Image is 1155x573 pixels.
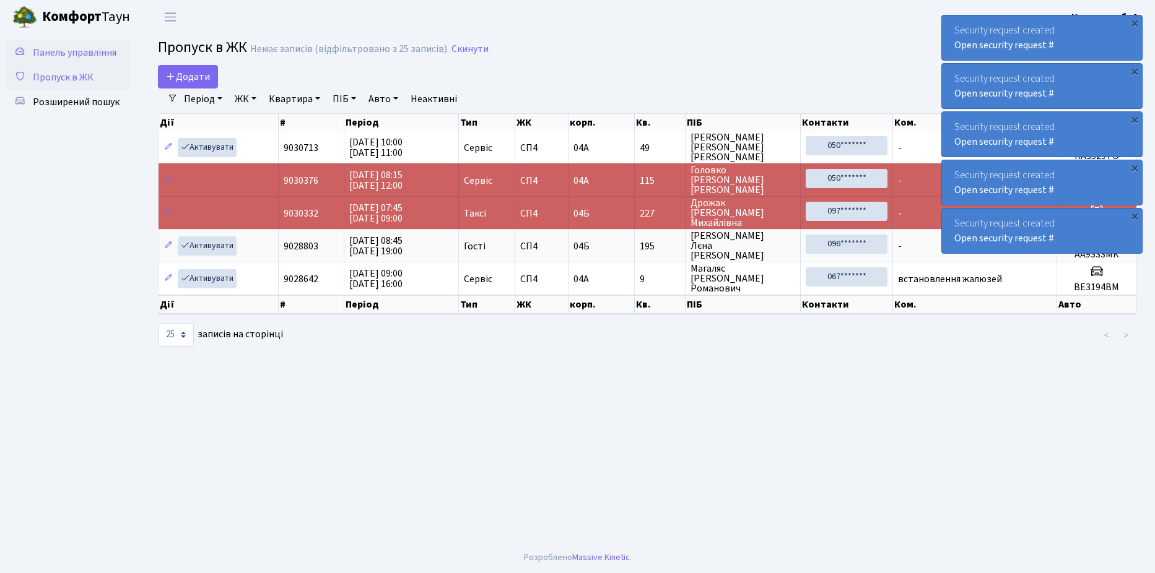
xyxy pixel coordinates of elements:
span: Додати [166,70,210,84]
div: Розроблено . [524,551,632,564]
span: - [898,141,902,155]
button: Переключити навігацію [155,7,186,27]
a: Massive Kinetic [572,551,630,564]
div: × [1128,65,1141,77]
b: Консьєрж б. 4. [1071,11,1140,24]
b: Комфорт [42,7,102,27]
a: Період [179,88,227,110]
span: Сервіс [464,274,492,284]
div: × [1128,113,1141,126]
a: Open security request # [954,135,1054,149]
a: Open security request # [954,38,1054,52]
div: Security request created [942,160,1142,205]
a: Open security request # [954,183,1054,197]
th: корп. [569,114,635,131]
div: Security request created [942,15,1142,60]
span: Пропуск в ЖК [33,71,94,84]
span: 04Б [573,207,590,220]
span: [DATE] 08:15 [DATE] 12:00 [349,168,403,192]
th: ЖК [515,114,569,131]
span: 9030713 [284,141,318,155]
a: Активувати [178,138,237,157]
th: Кв. [635,114,686,131]
th: корп. [569,295,635,314]
a: Open security request # [954,231,1054,245]
th: # [279,114,344,131]
div: × [1128,210,1141,222]
span: [DATE] 08:45 [DATE] 19:00 [349,234,403,258]
span: Розширений пошук [33,95,120,109]
a: ПІБ [328,88,361,110]
span: Магаляс [PERSON_NAME] Романович [691,264,795,293]
span: Панель управління [33,46,116,59]
span: СП4 [520,274,563,284]
th: Контакти [801,295,893,314]
div: Security request created [942,112,1142,157]
span: СП4 [520,143,563,153]
span: [PERSON_NAME] Лєна [PERSON_NAME] [691,231,795,261]
span: Таксі [464,209,486,218]
span: 195 [640,241,680,251]
span: СП4 [520,241,563,251]
th: Тип [459,295,515,314]
th: Тип [459,114,515,131]
span: 04А [573,141,589,155]
th: # [279,295,344,314]
a: Пропуск в ЖК [6,65,130,90]
th: Ком. [893,114,1057,131]
span: 04А [573,272,589,286]
span: Дрожак [PERSON_NAME] Михайлівна [691,198,795,228]
span: - [898,239,902,253]
a: Додати [158,65,218,88]
a: Квартира [264,88,325,110]
th: Дії [159,295,279,314]
span: [DATE] 09:00 [DATE] 16:00 [349,267,403,291]
span: 9028642 [284,272,318,286]
a: Панель управління [6,40,130,65]
span: 9028803 [284,239,318,253]
h5: АА9333МК [1062,249,1131,261]
th: ПІБ [686,295,801,314]
span: Сервіс [464,176,492,186]
th: ЖК [515,295,569,314]
select: записів на сторінці [158,323,194,347]
div: Немає записів (відфільтровано з 25 записів). [250,43,449,55]
span: Гості [464,241,486,251]
span: 9030332 [284,207,318,220]
th: ПІБ [686,114,801,131]
th: Період [344,295,460,314]
span: [PERSON_NAME] [PERSON_NAME] [PERSON_NAME] [691,132,795,162]
a: Активувати [178,236,237,256]
a: Консьєрж б. 4. [1071,10,1140,25]
div: × [1128,17,1141,29]
a: Активувати [178,269,237,288]
div: × [1128,162,1141,174]
img: logo.png [12,5,37,30]
span: [DATE] 07:45 [DATE] 09:00 [349,201,403,225]
span: 9 [640,274,680,284]
a: Авто [364,88,403,110]
a: Неактивні [406,88,462,110]
th: Ком. [893,295,1057,314]
span: Головко [PERSON_NAME] [PERSON_NAME] [691,165,795,195]
span: 227 [640,209,680,218]
th: Авто [1057,295,1136,314]
span: СП4 [520,176,563,186]
div: Security request created [942,209,1142,253]
span: встановлення жалюзей [898,272,1002,286]
span: 49 [640,143,680,153]
span: 04А [573,174,589,187]
th: Період [344,114,460,131]
span: 9030376 [284,174,318,187]
th: Кв. [635,295,686,314]
span: - [898,174,902,187]
th: Контакти [801,114,893,131]
a: Open security request # [954,87,1054,100]
div: Security request created [942,64,1142,108]
label: записів на сторінці [158,323,283,347]
span: - [898,207,902,220]
a: ЖК [230,88,261,110]
span: Сервіс [464,143,492,153]
span: 115 [640,176,680,186]
span: Пропуск в ЖК [158,37,247,58]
